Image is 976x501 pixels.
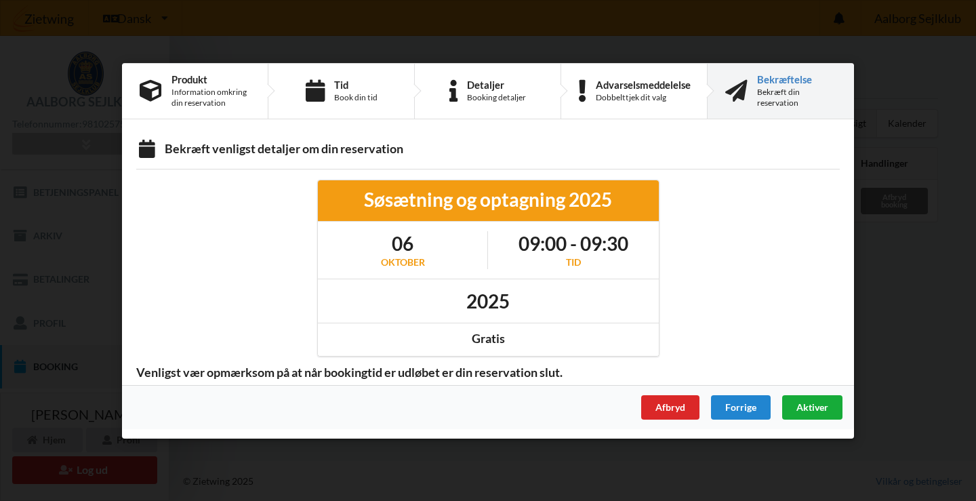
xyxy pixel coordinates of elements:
[467,79,526,89] div: Detaljer
[327,331,649,346] div: Gratis
[796,401,828,412] span: Aktiver
[334,92,378,102] div: Book din tid
[467,92,526,102] div: Booking detaljer
[596,79,691,89] div: Advarselsmeddelelse
[171,86,250,108] div: Information omkring din reservation
[518,231,628,256] h1: 09:00 - 09:30
[127,364,572,380] span: Venligst vær opmærksom på at når bookingtid er udløbet er din reservation slut.
[136,141,840,159] div: Bekræft venligst detaljer om din reservation
[596,92,691,102] div: Dobbelttjek dit valg
[757,86,836,108] div: Bekræft din reservation
[757,73,836,84] div: Bekræftelse
[466,288,510,313] h1: 2025
[381,256,425,269] div: oktober
[711,395,771,419] div: Forrige
[171,73,250,84] div: Produkt
[327,187,649,212] div: Søsætning og optagning 2025
[334,79,378,89] div: Tid
[641,395,699,419] div: Afbryd
[381,231,425,256] h1: 06
[518,256,628,269] div: Tid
